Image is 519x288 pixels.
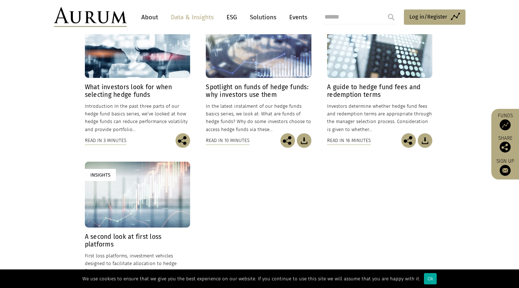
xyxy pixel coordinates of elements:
span: Log in/Register [409,12,447,21]
a: Funds [495,113,515,130]
img: Share this post [500,142,511,153]
img: Aurum [54,7,127,27]
a: Sign up [495,158,515,176]
h4: A second look at first loss platforms [85,233,190,248]
div: Share [495,136,515,153]
a: Insights A second look at first loss platforms First loss platforms, investment vehicles designed... [85,162,190,283]
a: ESG [223,11,241,24]
div: Read in 10 minutes [206,137,249,145]
p: Investors determine whether hedge fund fees and redemption terms are appropriate through the mana... [327,102,432,133]
div: Read in 3 minutes [85,137,126,145]
div: Insights [85,169,116,181]
img: Access Funds [500,119,511,130]
img: Share this post [176,133,190,148]
img: Download Article [297,133,311,148]
img: Sign up to our newsletter [500,165,511,176]
p: Introduction In the past three parts of our hedge fund basics series, we’ve looked at how hedge f... [85,102,190,133]
div: Read in 16 minutes [327,137,371,145]
h4: Spotlight on funds of hedge funds: why investors use them [206,83,311,99]
img: Share this post [401,133,416,148]
a: Events [286,11,307,24]
a: Log in/Register [404,9,465,25]
a: Insights What investors look for when selecting hedge funds Introduction In the past three parts ... [85,12,190,133]
a: Insights Spotlight on funds of hedge funds: why investors use them In the latest instalment of ou... [206,12,311,133]
p: First loss platforms, investment vehicles designed to facilitate allocation to hedge funds while ... [85,252,190,283]
h4: What investors look for when selecting hedge funds [85,83,190,99]
p: In the latest instalment of our hedge funds basics series, we look at: What are funds of hedge fu... [206,102,311,133]
a: About [138,11,162,24]
div: Ok [424,273,437,284]
img: Download Article [418,133,432,148]
a: Data & Insights [167,11,217,24]
a: Solutions [246,11,280,24]
a: Insights A guide to hedge fund fees and redemption terms Investors determine whether hedge fund f... [327,12,432,133]
input: Submit [384,10,398,24]
h4: A guide to hedge fund fees and redemption terms [327,83,432,99]
img: Share this post [280,133,295,148]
